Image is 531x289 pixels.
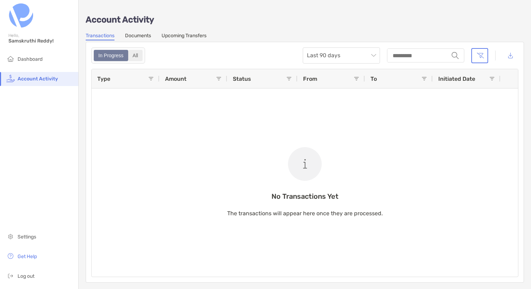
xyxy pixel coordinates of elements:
[6,232,15,241] img: settings icon
[227,192,383,201] p: No Transactions Yet
[86,15,524,24] p: Account Activity
[86,33,114,40] a: Transactions
[18,273,34,279] span: Log out
[8,3,34,28] img: Zoe Logo
[6,271,15,280] img: logout icon
[18,234,36,240] span: Settings
[18,76,58,82] span: Account Activity
[6,252,15,260] img: get-help icon
[452,52,459,59] img: input icon
[129,51,142,60] div: All
[162,33,206,40] a: Upcoming Transfers
[18,254,37,260] span: Get Help
[227,209,383,218] p: The transactions will appear here once they are processed.
[471,48,488,63] button: Clear filters
[307,48,376,63] span: Last 90 days
[6,54,15,63] img: household icon
[18,56,42,62] span: Dashboard
[8,38,74,44] span: Samskruthi Reddy!
[6,74,15,83] img: activity icon
[91,47,145,64] div: segmented control
[125,33,151,40] a: Documents
[94,51,127,60] div: In Progress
